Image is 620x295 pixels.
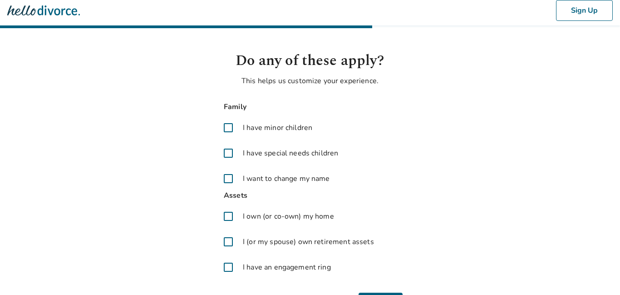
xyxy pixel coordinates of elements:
iframe: Chat Widget [575,251,620,295]
h1: Do any of these apply? [217,50,403,72]
span: I (or my spouse) own retirement assets [243,236,374,247]
span: I have special needs children [243,148,338,159]
span: I own (or co-own) my home [243,211,334,222]
span: I want to change my name [243,173,330,184]
span: I have minor children [243,122,312,133]
p: This helps us customize your experience. [217,75,403,86]
span: Assets [217,190,403,202]
img: Hello Divorce Logo [7,1,80,20]
span: Family [217,101,403,113]
span: I have an engagement ring [243,262,331,273]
